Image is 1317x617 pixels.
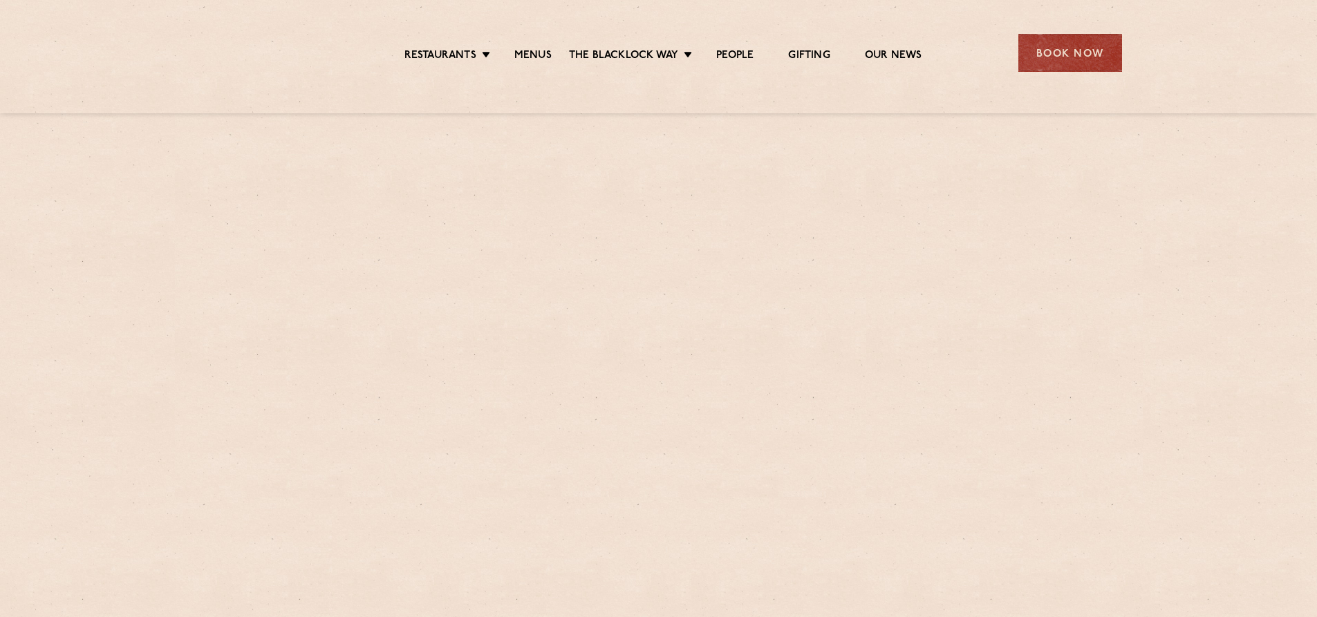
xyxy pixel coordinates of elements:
img: svg%3E [196,13,315,93]
div: Book Now [1018,34,1122,72]
a: Menus [514,49,552,64]
a: Restaurants [404,49,476,64]
a: The Blacklock Way [569,49,678,64]
a: Our News [865,49,922,64]
a: People [716,49,754,64]
a: Gifting [788,49,830,64]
